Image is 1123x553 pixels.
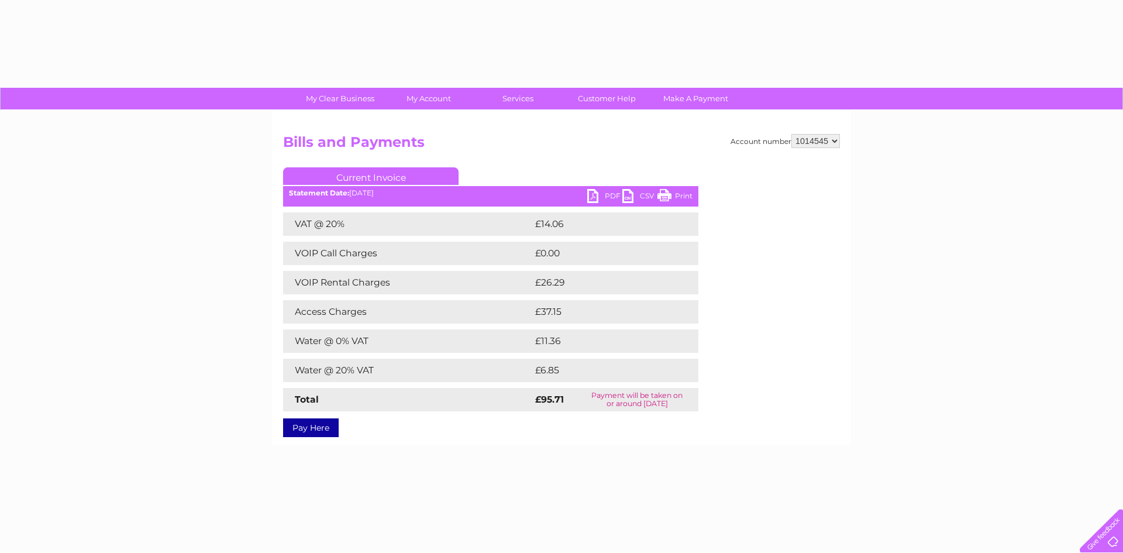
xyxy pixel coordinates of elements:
[731,134,840,148] div: Account number
[535,394,564,405] strong: £95.71
[283,271,532,294] td: VOIP Rental Charges
[532,359,671,382] td: £6.85
[292,88,388,109] a: My Clear Business
[283,189,698,197] div: [DATE]
[532,212,674,236] td: £14.06
[283,359,532,382] td: Water @ 20% VAT
[283,134,840,156] h2: Bills and Payments
[381,88,477,109] a: My Account
[576,388,698,411] td: Payment will be taken on or around [DATE]
[283,300,532,324] td: Access Charges
[647,88,744,109] a: Make A Payment
[283,329,532,353] td: Water @ 0% VAT
[587,189,622,206] a: PDF
[283,167,459,185] a: Current Invoice
[532,242,671,265] td: £0.00
[532,271,675,294] td: £26.29
[622,189,657,206] a: CSV
[657,189,693,206] a: Print
[283,242,532,265] td: VOIP Call Charges
[470,88,566,109] a: Services
[283,212,532,236] td: VAT @ 20%
[295,394,319,405] strong: Total
[532,300,673,324] td: £37.15
[559,88,655,109] a: Customer Help
[532,329,673,353] td: £11.36
[289,188,349,197] b: Statement Date:
[283,418,339,437] a: Pay Here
